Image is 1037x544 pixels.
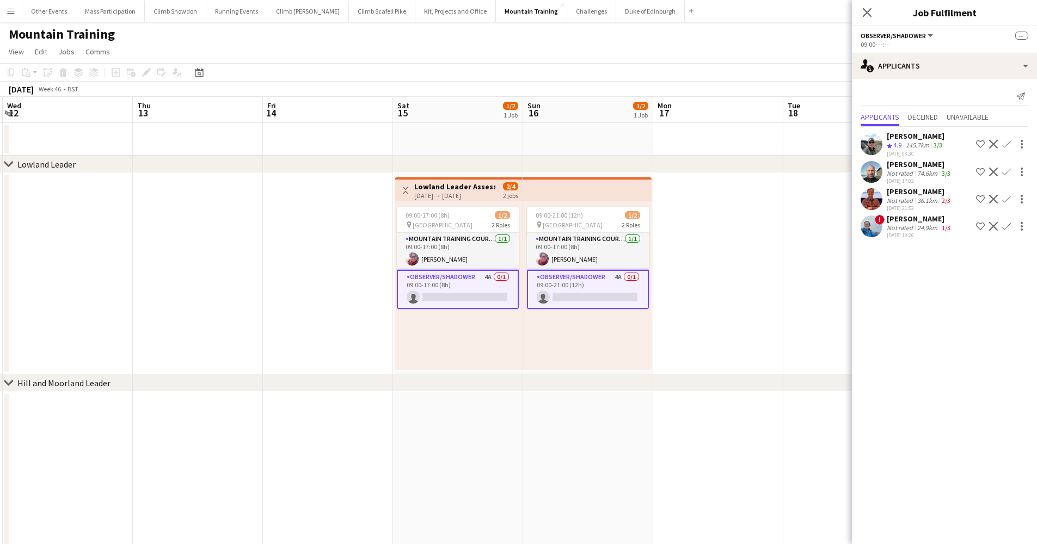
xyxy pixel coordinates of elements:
span: 12 [5,107,21,119]
span: -- [1015,32,1028,40]
button: Challenges [567,1,616,22]
span: 17 [656,107,672,119]
span: Edit [35,47,47,57]
span: 1/2 [495,211,510,219]
div: [DATE] 21:52 [887,205,953,212]
button: Duke of Edinburgh [616,1,685,22]
app-job-card: 09:00-17:00 (8h)1/2 [GEOGRAPHIC_DATA]2 RolesMountain Training Course Director1/109:00-17:00 (8h)[... [397,207,519,309]
span: 1/2 [503,102,518,110]
span: 4.9 [893,141,901,149]
div: Hill and Moorland Leader [17,378,111,388]
app-card-role: Observer/Shadower4A0/109:00-21:00 (12h) [527,270,649,309]
a: Comms [81,45,114,59]
div: 74.6km [915,169,940,177]
div: [PERSON_NAME] [887,187,953,196]
div: Not rated [887,196,915,205]
div: [DATE] 08:30 [887,150,944,157]
app-skills-label: 1/3 [942,224,950,232]
h3: Job Fulfilment [852,5,1037,20]
button: Kit, Projects and Office [415,1,496,22]
div: [PERSON_NAME] [887,214,953,224]
div: 145.7km [904,141,931,150]
span: 1/2 [625,211,640,219]
div: 1 Job [504,111,518,119]
h1: Mountain Training [9,26,115,42]
div: Lowland Leader [17,159,76,170]
span: Observer/Shadower [861,32,926,40]
span: Mon [658,101,672,110]
div: 2 jobs [503,190,518,200]
span: Sat [397,101,409,110]
a: View [4,45,28,59]
button: Climb Scafell Pike [349,1,415,22]
span: Thu [137,101,151,110]
div: [DATE] [9,84,34,95]
span: Declined [908,113,938,121]
span: Tue [788,101,800,110]
span: Comms [85,47,110,57]
div: Not rated [887,169,915,177]
app-skills-label: 2/3 [942,196,950,205]
app-card-role: Mountain Training Course Director1/109:00-17:00 (8h)[PERSON_NAME] [527,233,649,270]
span: 2 Roles [492,221,510,229]
span: Jobs [58,47,75,57]
div: BST [68,85,78,93]
app-skills-label: 3/3 [934,141,942,149]
a: Edit [30,45,52,59]
div: 36.1km [915,196,940,205]
div: [DATE] → [DATE] [414,191,495,200]
h3: Lowland Leader Assessment - T25Q4MT-8756 [414,182,495,191]
span: Applicants [861,113,899,121]
span: Wed [7,101,21,110]
button: Other Events [22,1,76,22]
div: [PERSON_NAME] [887,131,944,141]
span: 16 [526,107,541,119]
span: [GEOGRAPHIC_DATA] [543,221,603,229]
span: ! [875,215,885,225]
div: [DATE] 17:02 [887,177,953,184]
app-card-role: Mountain Training Course Director1/109:00-17:00 (8h)[PERSON_NAME] [397,233,519,270]
span: Week 46 [36,85,63,93]
span: 2 Roles [622,221,640,229]
div: [PERSON_NAME] [887,159,953,169]
span: 09:00-21:00 (12h) [536,211,583,219]
app-skills-label: 3/3 [942,169,950,177]
button: Running Events [206,1,267,22]
button: Observer/Shadower [861,32,935,40]
span: Fri [267,101,276,110]
span: 2/4 [503,182,518,190]
span: 13 [136,107,151,119]
app-card-role: Observer/Shadower4A0/109:00-17:00 (8h) [397,270,519,309]
span: 15 [396,107,409,119]
button: Mountain Training [496,1,567,22]
div: [DATE] 18:26 [887,232,953,239]
button: Mass Participation [76,1,145,22]
app-job-card: 09:00-21:00 (12h)1/2 [GEOGRAPHIC_DATA]2 RolesMountain Training Course Director1/109:00-17:00 (8h)... [527,207,649,309]
button: Climb Snowdon [145,1,206,22]
div: Not rated [887,224,915,232]
div: Applicants [852,53,1037,79]
button: Climb [PERSON_NAME] [267,1,349,22]
span: [GEOGRAPHIC_DATA] [413,221,473,229]
div: 1 Job [634,111,648,119]
div: 09:00- --:-- [861,40,1028,48]
span: 14 [266,107,276,119]
span: 1/2 [633,102,648,110]
div: 24.9km [915,224,940,232]
span: 18 [786,107,800,119]
a: Jobs [54,45,79,59]
span: 09:00-17:00 (8h) [406,211,450,219]
span: Unavailable [947,113,989,121]
span: View [9,47,24,57]
span: Sun [527,101,541,110]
